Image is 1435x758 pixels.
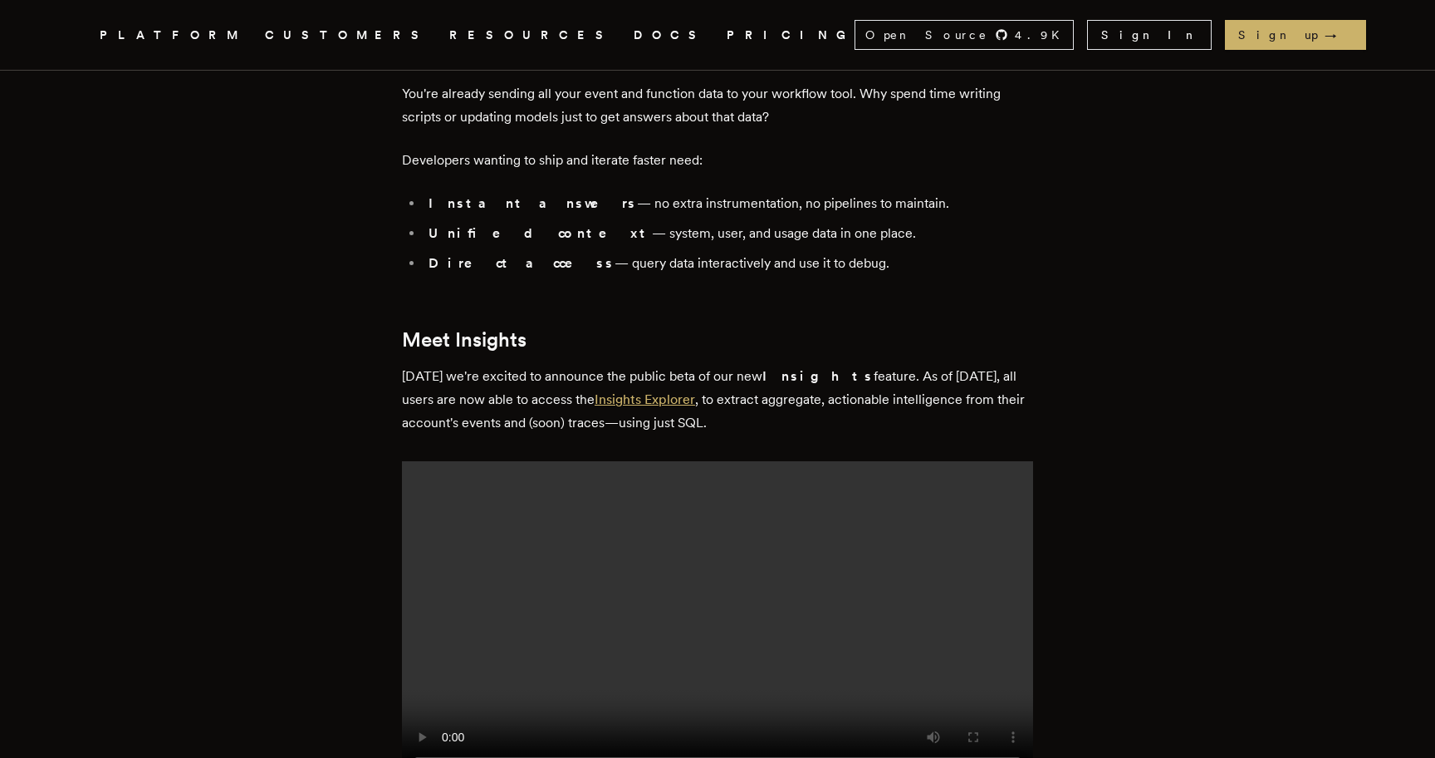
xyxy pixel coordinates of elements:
li: — system, user, and usage data in one place. [424,222,1033,245]
li: — query data interactively and use it to debug. [424,252,1033,275]
strong: Unified context [429,225,652,241]
strong: Direct access [429,255,615,271]
h2: Meet Insights [402,328,1033,352]
p: Developers wanting to ship and iterate faster need: [402,149,1033,172]
span: → [1325,27,1353,43]
strong: Instant answers [429,195,637,211]
button: RESOURCES [449,25,614,46]
li: — no extra instrumentation, no pipelines to maintain. [424,192,1033,215]
span: 4.9 K [1015,27,1070,43]
a: Sign In [1087,20,1212,50]
a: DOCS [634,25,707,46]
a: Sign up [1225,20,1366,50]
a: PRICING [727,25,855,46]
span: Open Source [865,27,988,43]
a: CUSTOMERS [265,25,429,46]
a: Insights Explorer [595,391,695,407]
button: PLATFORM [100,25,245,46]
p: You're already sending all your event and function data to your workflow tool. Why spend time wri... [402,82,1033,129]
strong: Insights [762,368,874,384]
p: [DATE] we're excited to announce the public beta of our new feature. As of [DATE], all users are ... [402,365,1033,435]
